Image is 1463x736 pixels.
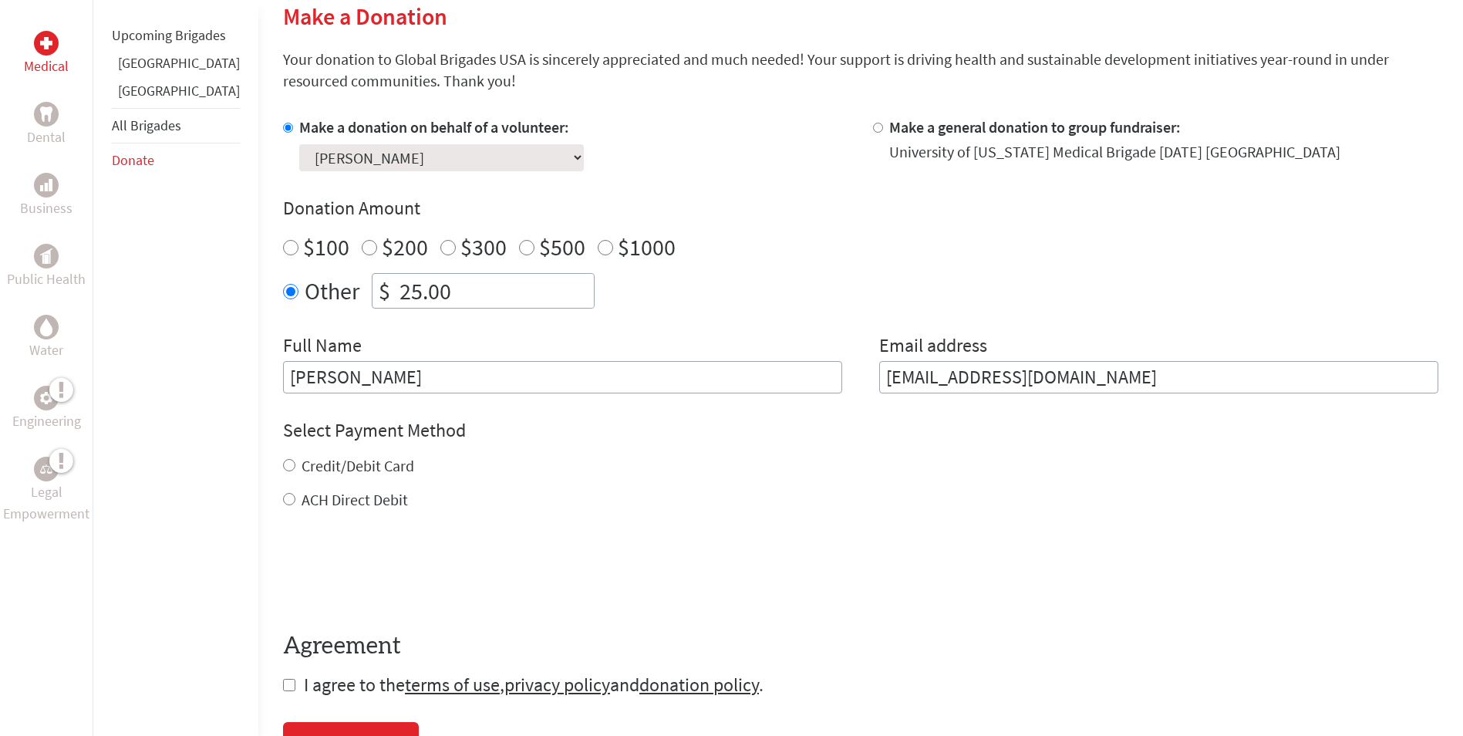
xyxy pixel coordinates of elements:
div: University of [US_STATE] Medical Brigade [DATE] [GEOGRAPHIC_DATA] [889,141,1340,163]
div: Legal Empowerment [34,457,59,481]
img: Engineering [40,392,52,404]
img: Dental [40,106,52,121]
div: Medical [34,31,59,56]
p: Engineering [12,410,81,432]
a: EngineeringEngineering [12,386,81,432]
label: $500 [539,232,585,262]
a: privacy policy [504,673,610,697]
a: Legal EmpowermentLegal Empowerment [3,457,89,525]
h4: Select Payment Method [283,418,1438,443]
img: Medical [40,37,52,49]
a: donation policy [639,673,759,697]
img: Water [40,318,52,336]
label: ACH Direct Debit [302,490,408,509]
a: DentalDental [27,102,66,148]
label: Full Name [283,333,362,361]
label: Email address [879,333,987,361]
a: All Brigades [112,116,181,134]
div: Dental [34,102,59,127]
a: [GEOGRAPHIC_DATA] [118,54,240,72]
iframe: reCAPTCHA [283,542,517,602]
label: $1000 [618,232,676,262]
p: Dental [27,127,66,148]
a: Donate [112,151,154,169]
label: Make a donation on behalf of a volunteer: [299,117,569,137]
img: Public Health [40,248,52,264]
div: Business [34,173,59,198]
li: Panama [112,80,240,108]
label: Make a general donation to group fundraiser: [889,117,1181,137]
a: BusinessBusiness [20,173,72,219]
a: MedicalMedical [24,31,69,77]
input: Enter Amount [396,274,594,308]
label: $200 [382,232,428,262]
label: $300 [460,232,507,262]
img: Legal Empowerment [40,464,52,474]
li: Ghana [112,52,240,80]
p: Business [20,198,72,219]
p: Medical [24,56,69,77]
div: Water [34,315,59,339]
label: Other [305,273,359,309]
p: Legal Empowerment [3,481,89,525]
label: $100 [303,232,349,262]
li: Upcoming Brigades [112,19,240,52]
h4: Agreement [283,633,1438,660]
label: Credit/Debit Card [302,456,414,475]
a: Public HealthPublic Health [7,244,86,290]
a: [GEOGRAPHIC_DATA] [118,82,240,100]
li: Donate [112,143,240,177]
span: I agree to the , and . [304,673,764,697]
h2: Make a Donation [283,2,1438,30]
a: terms of use [405,673,500,697]
div: Public Health [34,244,59,268]
p: Your donation to Global Brigades USA is sincerely appreciated and much needed! Your support is dr... [283,49,1438,92]
div: Engineering [34,386,59,410]
h4: Donation Amount [283,196,1438,221]
a: Upcoming Brigades [112,26,226,44]
input: Enter Full Name [283,361,842,393]
input: Your Email [879,361,1438,393]
div: $ [372,274,396,308]
p: Public Health [7,268,86,290]
li: All Brigades [112,108,240,143]
p: Water [29,339,63,361]
a: WaterWater [29,315,63,361]
img: Business [40,179,52,191]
